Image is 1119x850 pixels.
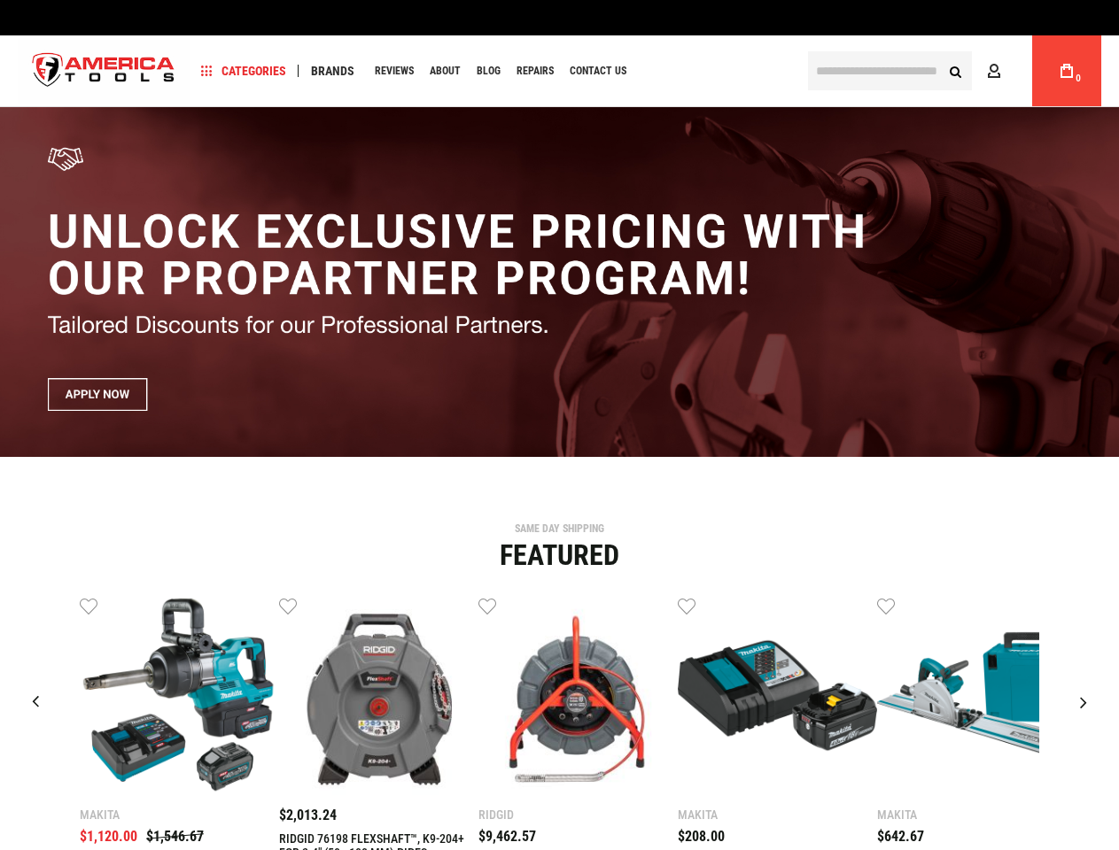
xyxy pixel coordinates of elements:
div: Ridgid [478,808,678,821]
a: About [422,59,469,83]
span: Contact Us [570,66,626,76]
a: Repairs [509,59,562,83]
span: $208.00 [678,828,725,845]
span: Reviews [375,66,414,76]
img: RIDGID 76198 FLEXSHAFT™, K9-204+ FOR 2-4 [279,596,478,795]
a: Blog [469,59,509,83]
span: $9,462.57 [478,828,536,845]
span: $2,013.24 [279,807,337,823]
img: RIDGID 76883 SEESNAKE® MINI PRO [478,596,678,795]
div: Featured [13,541,1106,569]
span: 0 [1076,73,1081,83]
span: Brands [311,65,354,77]
img: Makita GWT10T 40V max XGT® Brushless Cordless 4‑Sp. High‑Torque 1" Sq. Drive D‑Handle Extended An... [80,596,279,795]
img: MAKITA BL1840BDC1 18V LXT® LITHIUM-ION BATTERY AND CHARGER STARTER PACK, BL1840B, DC18RC (4.0AH) [678,596,877,795]
a: 0 [1050,35,1084,106]
span: $1,120.00 [80,828,137,845]
a: MAKITA SP6000J1 6-1/2" PLUNGE CIRCULAR SAW, 55" GUIDE RAIL, 12 AMP, ELECTRIC BRAKE, CASE [877,596,1076,800]
span: Blog [477,66,501,76]
a: Contact Us [562,59,634,83]
div: Makita [80,808,279,821]
a: RIDGID 76198 FLEXSHAFT™, K9-204+ FOR 2-4 [279,596,478,800]
a: Categories [193,59,294,83]
span: $1,546.67 [146,828,204,845]
img: America Tools [18,38,190,104]
a: Brands [303,59,362,83]
a: MAKITA BL1840BDC1 18V LXT® LITHIUM-ION BATTERY AND CHARGER STARTER PACK, BL1840B, DC18RC (4.0AH) [678,596,877,800]
a: store logo [18,38,190,104]
a: Reviews [367,59,422,83]
span: Categories [201,65,286,77]
a: RIDGID 76883 SEESNAKE® MINI PRO [478,596,678,800]
div: SAME DAY SHIPPING [13,523,1106,534]
div: Makita [877,808,1076,821]
span: Repairs [517,66,554,76]
span: $642.67 [877,828,924,845]
a: Makita GWT10T 40V max XGT® Brushless Cordless 4‑Sp. High‑Torque 1" Sq. Drive D‑Handle Extended An... [80,596,279,800]
span: About [430,66,461,76]
img: MAKITA SP6000J1 6-1/2" PLUNGE CIRCULAR SAW, 55" GUIDE RAIL, 12 AMP, ELECTRIC BRAKE, CASE [877,596,1076,795]
div: Makita [678,808,877,821]
button: Search [938,54,972,88]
